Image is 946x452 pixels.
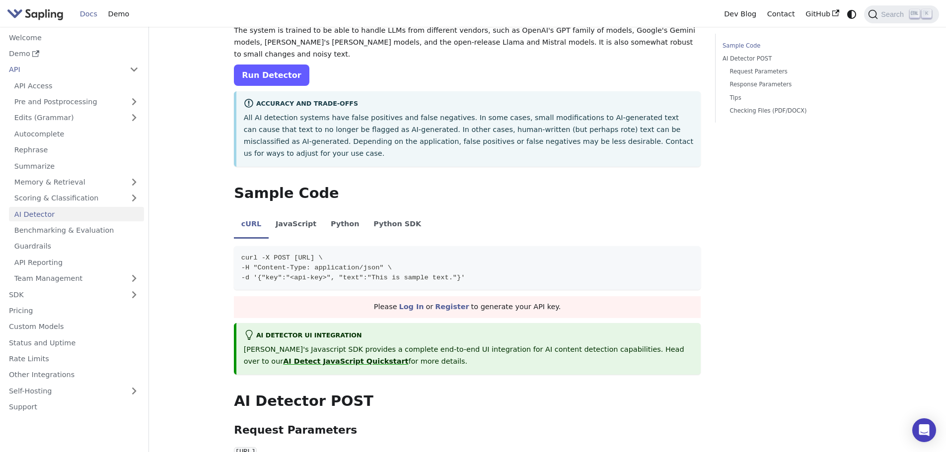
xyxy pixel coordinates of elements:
button: Collapse sidebar category 'API' [124,63,144,77]
button: Search (Ctrl+K) [864,5,939,23]
button: Switch between dark and light mode (currently system mode) [845,7,859,21]
a: Self-Hosting [3,384,144,398]
a: AI Detector [9,207,144,221]
a: Other Integrations [3,368,144,382]
a: API Access [9,78,144,93]
kbd: K [922,9,932,18]
a: Team Management [9,271,144,286]
p: The system is trained to be able to handle LLMs from different vendors, such as OpenAI's GPT fami... [234,25,701,60]
li: JavaScript [269,211,324,239]
a: Contact [762,6,800,22]
a: Scoring & Classification [9,191,144,205]
h3: Request Parameters [234,424,701,437]
a: Pricing [3,304,144,318]
a: Docs [74,6,103,22]
p: [PERSON_NAME]'s Javascript SDK provides a complete end-to-end UI integration for AI content detec... [244,344,694,368]
a: Checking Files (PDF/DOCX) [729,106,854,116]
span: curl -X POST [URL] \ [241,254,323,261]
div: AI Detector UI integration [244,330,694,342]
img: Sapling.ai [7,7,64,21]
a: AI Detector POST [723,54,857,64]
a: Rephrase [9,143,144,157]
div: Accuracy and Trade-offs [244,98,694,110]
a: Run Detector [234,65,309,86]
span: Search [878,10,910,18]
a: Support [3,400,144,414]
li: Python SDK [366,211,429,239]
a: Dev Blog [719,6,761,22]
a: Rate Limits [3,352,144,366]
a: Autocomplete [9,127,144,141]
a: AI Detect JavaScript Quickstart [283,357,408,365]
a: API Reporting [9,255,144,269]
li: cURL [234,211,268,239]
a: Edits (Grammar) [9,111,144,125]
a: Custom Models [3,320,144,334]
a: Sapling.ai [7,7,67,21]
a: Welcome [3,30,144,45]
a: Benchmarking & Evaluation [9,223,144,238]
a: GitHub [800,6,844,22]
a: Summarize [9,159,144,173]
span: -H "Content-Type: application/json" \ [241,264,392,271]
a: Memory & Retrieval [9,175,144,190]
a: API [3,63,124,77]
a: SDK [3,287,124,302]
div: Please or to generate your API key. [234,296,701,318]
a: Pre and Postprocessing [9,95,144,109]
a: Guardrails [9,239,144,254]
a: Request Parameters [729,67,854,76]
h2: AI Detector POST [234,392,701,410]
div: Open Intercom Messenger [912,418,936,442]
a: Sample Code [723,41,857,51]
a: Tips [729,93,854,103]
span: -d '{"key":"<api-key>", "text":"This is sample text."}' [241,274,465,281]
a: Status and Uptime [3,335,144,350]
button: Expand sidebar category 'SDK' [124,287,144,302]
li: Python [324,211,366,239]
a: Demo [3,47,144,61]
h2: Sample Code [234,185,701,202]
a: Demo [103,6,135,22]
a: Response Parameters [729,80,854,89]
a: Register [435,303,469,311]
a: Log In [399,303,424,311]
p: All AI detection systems have false positives and false negatives. In some cases, small modificat... [244,112,694,159]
